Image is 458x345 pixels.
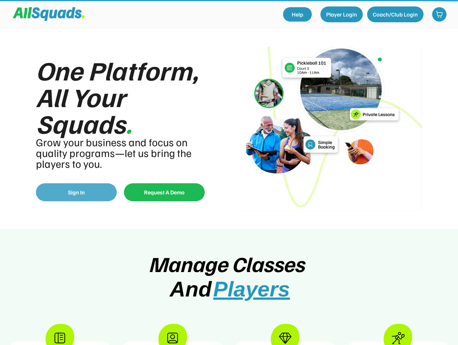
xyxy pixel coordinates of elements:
[13,7,85,21] img: Squad%20Logo.svg
[240,47,422,211] img: IMG_4856.png
[124,183,205,201] button: Request A Demo
[36,183,117,201] button: Sign In
[213,277,290,301] span: Players
[148,250,304,277] span: Manage Classes
[320,6,363,22] button: Player Login
[283,7,312,22] a: Help
[170,277,212,301] span: And
[367,6,424,22] button: Coach/Club Login
[36,57,218,137] div: One Platform, All Your Squads
[36,137,199,169] div: Grow your business and focus on quality programs—let us bring the players to you.
[436,11,443,18] img: shopping-cart-01%20%281%29.svg
[125,106,132,140] font: .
